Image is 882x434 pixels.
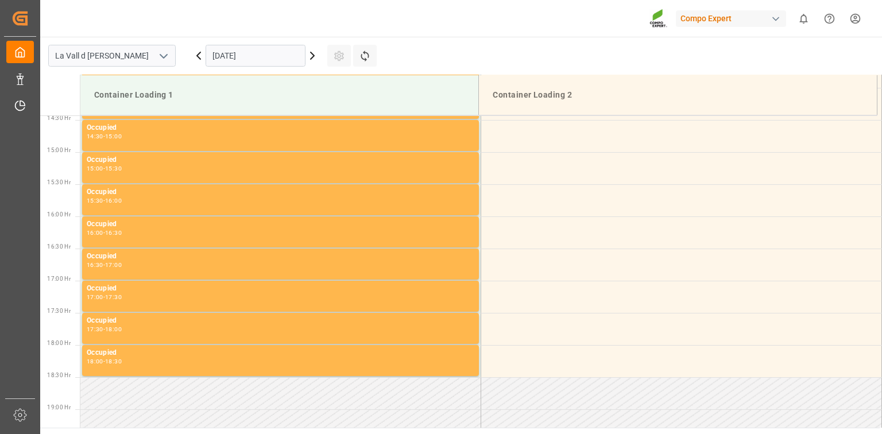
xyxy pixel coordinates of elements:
[105,262,122,268] div: 17:00
[103,262,105,268] div: -
[676,7,791,29] button: Compo Expert
[87,187,474,198] div: Occupied
[47,276,71,282] span: 17:00 Hr
[105,359,122,364] div: 18:30
[206,45,305,67] input: DD.MM.YYYY
[87,283,474,294] div: Occupied
[47,179,71,185] span: 15:30 Hr
[791,6,817,32] button: show 0 new notifications
[103,230,105,235] div: -
[47,308,71,314] span: 17:30 Hr
[817,6,842,32] button: Help Center
[47,404,71,410] span: 19:00 Hr
[90,84,469,106] div: Container Loading 1
[103,294,105,300] div: -
[87,262,103,268] div: 16:30
[649,9,668,29] img: Screenshot%202023-09-29%20at%2010.02.21.png_1712312052.png
[87,294,103,300] div: 17:00
[47,115,71,121] span: 14:30 Hr
[676,10,786,27] div: Compo Expert
[87,166,103,171] div: 15:00
[47,147,71,153] span: 15:00 Hr
[87,327,103,332] div: 17:30
[87,122,474,134] div: Occupied
[47,211,71,218] span: 16:00 Hr
[154,47,172,65] button: open menu
[47,243,71,250] span: 16:30 Hr
[103,166,105,171] div: -
[87,359,103,364] div: 18:00
[105,294,122,300] div: 17:30
[103,198,105,203] div: -
[105,198,122,203] div: 16:00
[87,347,474,359] div: Occupied
[87,315,474,327] div: Occupied
[103,359,105,364] div: -
[103,134,105,139] div: -
[87,198,103,203] div: 15:30
[105,327,122,332] div: 18:00
[105,230,122,235] div: 16:30
[105,166,122,171] div: 15:30
[87,134,103,139] div: 14:30
[87,219,474,230] div: Occupied
[87,230,103,235] div: 16:00
[48,45,176,67] input: Type to search/select
[47,340,71,346] span: 18:00 Hr
[103,327,105,332] div: -
[87,154,474,166] div: Occupied
[105,134,122,139] div: 15:00
[47,372,71,378] span: 18:30 Hr
[488,84,868,106] div: Container Loading 2
[87,251,474,262] div: Occupied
